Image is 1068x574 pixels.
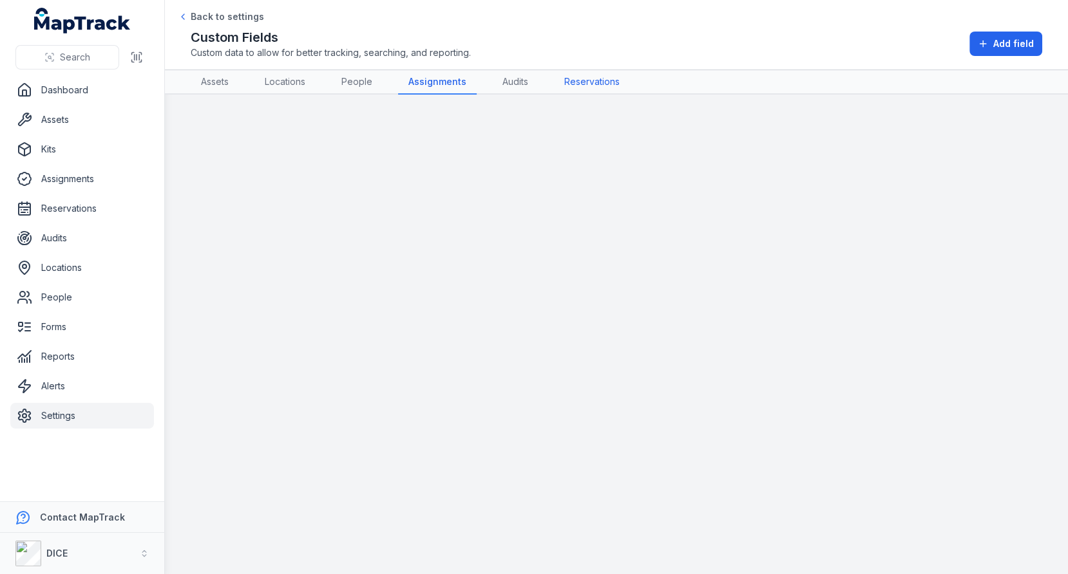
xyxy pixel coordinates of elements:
a: Reservations [554,70,630,95]
strong: DICE [46,548,68,559]
a: Forms [10,314,154,340]
a: People [331,70,383,95]
a: Audits [492,70,539,95]
a: Reservations [10,196,154,221]
strong: Contact MapTrack [40,512,125,523]
a: Back to settings [178,10,264,23]
a: Reports [10,344,154,369]
a: Audits [10,225,154,251]
button: Add field [969,32,1042,56]
h2: Custom Fields [191,28,471,46]
a: Settings [10,403,154,429]
a: Alerts [10,373,154,399]
a: Locations [254,70,316,95]
span: Search [60,51,90,64]
a: People [10,284,154,310]
a: Assignments [398,70,477,95]
a: Assets [191,70,239,95]
a: Assignments [10,166,154,192]
a: MapTrack [34,8,131,33]
span: Back to settings [191,10,264,23]
a: Locations [10,255,154,281]
span: Add field [993,37,1034,50]
span: Custom data to allow for better tracking, searching, and reporting. [191,46,471,59]
a: Kits [10,136,154,162]
a: Assets [10,107,154,133]
a: Dashboard [10,77,154,103]
button: Search [15,45,119,69]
